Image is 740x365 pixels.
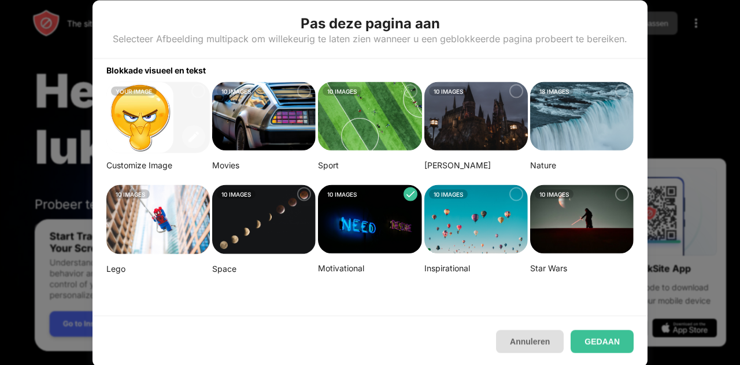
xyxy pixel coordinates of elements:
button: GEDAAN [571,330,634,353]
div: Selecteer Afbeelding multipack om willekeurig te laten zien wanneer u een geblokkeerde pagina pro... [113,32,627,44]
img: aditya-chinchure-LtHTe32r_nA-unsplash.png [530,82,634,151]
div: Inspirational [424,263,528,274]
div: YOUR IMAGE [111,86,157,95]
img: ian-dooley-DuBNA1QMpPA-unsplash-small.png [424,185,528,254]
div: 10 IMAGES [429,86,468,95]
img: image-22-small.png [530,185,634,254]
div: 10 IMAGES [217,86,256,95]
img: 2Q== [106,82,173,153]
div: Space [212,264,316,274]
div: [PERSON_NAME] [424,160,528,171]
img: mehdi-messrro-gIpJwuHVwt0-unsplash-small.png [106,185,210,254]
img: jeff-wang-p2y4T4bFws4-unsplash-small.png [318,82,421,151]
div: 18 IMAGES [535,86,573,95]
div: Sport [318,160,421,171]
img: aditya-vyas-5qUJfO4NU4o-unsplash-small.png [424,82,528,151]
img: image-26.png [212,82,316,151]
button: Annuleren [496,330,564,353]
div: Lego [106,263,210,274]
div: 10 IMAGES [217,189,256,198]
div: Pas deze pagina aan [301,14,440,32]
div: Blokkade visueel en tekst [92,58,647,75]
div: Movies [212,160,316,171]
div: Customize Image [106,160,210,171]
div: 10 IMAGES [535,189,573,198]
div: Nature [530,160,634,171]
div: 10 IMAGES [323,189,361,198]
img: alexis-fauvet-qfWf9Muwp-c-unsplash-small.png [318,185,421,254]
img: linda-xu-KsomZsgjLSA-unsplash.png [212,185,316,255]
img: check.svg [405,188,416,200]
div: Motivational [318,263,421,274]
div: 10 IMAGES [429,189,468,198]
div: 10 IMAGES [111,189,150,198]
div: 10 IMAGES [323,86,361,95]
div: Star Wars [530,263,634,274]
